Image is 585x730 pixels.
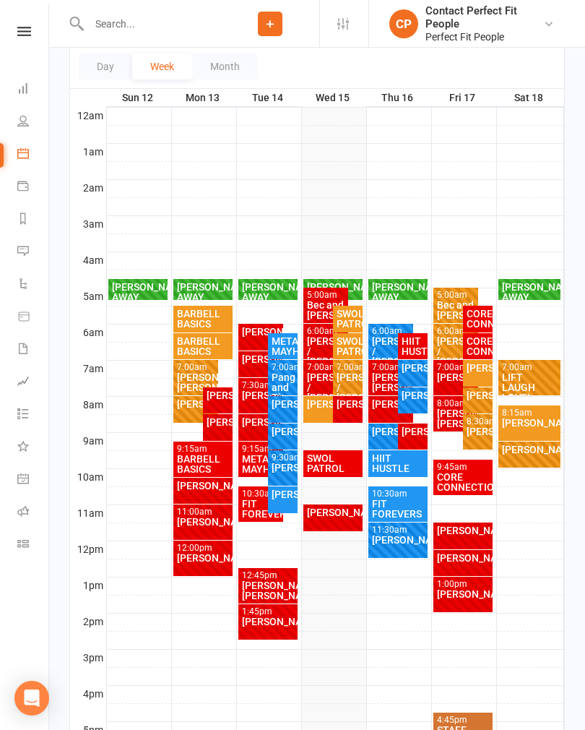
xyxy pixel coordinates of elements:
[271,336,295,356] div: METABOLIC MAYHEM
[236,89,301,107] th: Tue 14
[466,363,490,373] div: [PERSON_NAME]
[501,418,558,428] div: [PERSON_NAME]
[336,336,360,356] div: SWOL PATROL
[336,372,360,403] div: [PERSON_NAME] / [PERSON_NAME]
[17,497,50,529] a: Roll call kiosk mode
[371,363,411,372] div: 7:00am
[70,288,106,306] th: 5am
[401,390,425,400] div: [PERSON_NAME]
[70,143,106,161] th: 1am
[466,390,490,400] div: [PERSON_NAME]
[79,53,132,80] button: Day
[436,327,476,336] div: 6:00am
[372,281,449,303] span: [PERSON_NAME] AWAY
[436,472,490,492] div: CORE CONNECTION
[371,489,425,499] div: 10:30am
[502,281,579,303] span: [PERSON_NAME] AWAY
[70,396,106,414] th: 8am
[70,649,106,667] th: 3pm
[466,417,490,426] div: 8:30am
[70,685,106,703] th: 4pm
[241,417,281,427] div: [PERSON_NAME]
[17,171,50,204] a: Payments
[70,468,106,486] th: 10am
[301,89,366,107] th: Wed 15
[17,366,50,399] a: Assessments
[466,336,490,356] div: CORE CONNECTION
[17,74,50,106] a: Dashboard
[496,89,564,107] th: Sat 18
[70,215,106,233] th: 3am
[177,281,254,303] span: [PERSON_NAME] AWAY
[241,390,281,400] div: [PERSON_NAME]
[501,372,558,403] div: LIFT LAUGH LOVE!
[176,507,230,517] div: 11:00am
[306,363,346,372] div: 7:00am
[336,363,360,372] div: 7:00am
[466,309,490,329] div: CORE CONNECTION
[271,399,295,409] div: [PERSON_NAME]
[70,179,106,197] th: 2am
[306,291,346,300] div: 5:00am
[271,453,295,463] div: 9:30am
[401,363,425,373] div: [PERSON_NAME]
[436,399,476,408] div: 8:00am
[436,589,490,599] div: [PERSON_NAME]
[436,372,476,382] div: [PERSON_NAME]
[171,89,236,107] th: Mon 13
[371,499,425,519] div: FIT FOREVERS
[371,336,411,366] div: [PERSON_NAME] / [PERSON_NAME]
[206,390,230,400] div: [PERSON_NAME]
[371,327,411,336] div: 6:00am
[17,204,50,236] a: Reports
[241,327,281,337] div: [PERSON_NAME]
[176,372,216,392] div: [PERSON_NAME]/ [PERSON_NAME]
[70,252,106,270] th: 4am
[306,336,346,366] div: [PERSON_NAME] / [PERSON_NAME]
[112,281,189,303] span: [PERSON_NAME] AWAY
[176,517,230,527] div: [PERSON_NAME]
[17,431,50,464] a: What's New
[132,53,192,80] button: Week
[271,363,295,372] div: 7:00am
[371,453,425,473] div: HIIT HUSTLE
[241,489,281,499] div: 10:30am
[176,544,230,553] div: 12:00pm
[436,300,476,320] div: Bec and [PERSON_NAME]
[176,553,230,563] div: [PERSON_NAME]
[241,571,295,580] div: 12:45pm
[17,529,50,562] a: Class kiosk mode
[241,354,281,364] div: [PERSON_NAME]
[436,408,476,429] div: [PERSON_NAME]/ [PERSON_NAME]
[436,716,490,725] div: 4:45pm
[241,454,281,474] div: METABOLIC MAYHEM
[241,617,295,627] div: [PERSON_NAME]
[176,363,216,372] div: 7:00am
[176,445,230,454] div: 9:15am
[436,580,490,589] div: 1:00pm
[436,291,476,300] div: 5:00am
[17,464,50,497] a: General attendance kiosk mode
[241,499,281,519] div: FIT FOREVERS
[17,301,50,334] a: Product Sales
[271,372,295,403] div: Pang and Tita
[106,89,171,107] th: Sun 12
[436,553,490,563] div: [PERSON_NAME]
[241,607,295,617] div: 1:45pm
[70,541,106,559] th: 12pm
[389,9,418,38] div: CP
[401,426,425,437] div: [PERSON_NAME]
[242,281,319,303] span: [PERSON_NAME] AWAY
[176,481,230,491] div: [PERSON_NAME]
[336,399,360,409] div: [PERSON_NAME]
[271,489,295,499] div: [PERSON_NAME]
[70,577,106,595] th: 1pm
[501,363,558,372] div: 7:00am
[176,309,230,329] div: BARBELL BASICS
[436,525,490,536] div: [PERSON_NAME]
[70,613,106,631] th: 2pm
[431,89,496,107] th: Fri 17
[425,4,543,30] div: Contact Perfect Fit People
[306,300,346,320] div: Bec and [PERSON_NAME]
[241,381,281,390] div: 7:30am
